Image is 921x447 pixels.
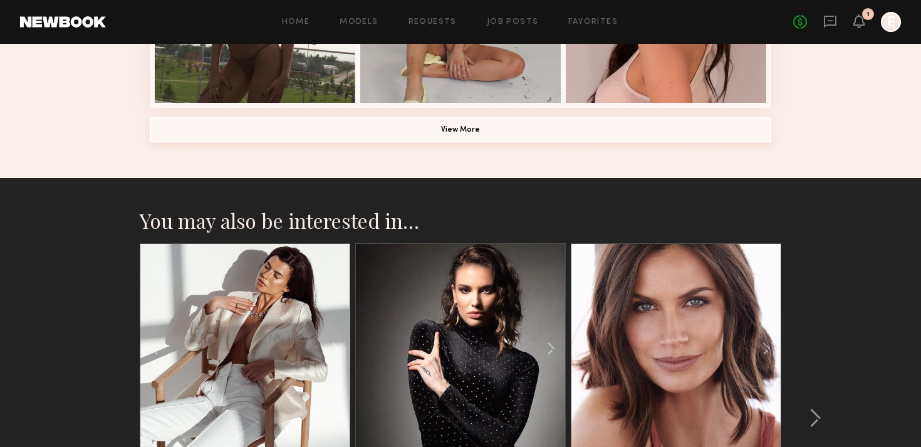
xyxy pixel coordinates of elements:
a: Requests [408,18,457,26]
a: Job Posts [487,18,539,26]
button: View More [150,117,771,142]
div: 1 [866,11,870,18]
h2: You may also be interested in… [140,208,781,233]
a: Favorites [568,18,618,26]
a: Models [340,18,378,26]
a: Home [282,18,310,26]
a: E [881,12,901,32]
